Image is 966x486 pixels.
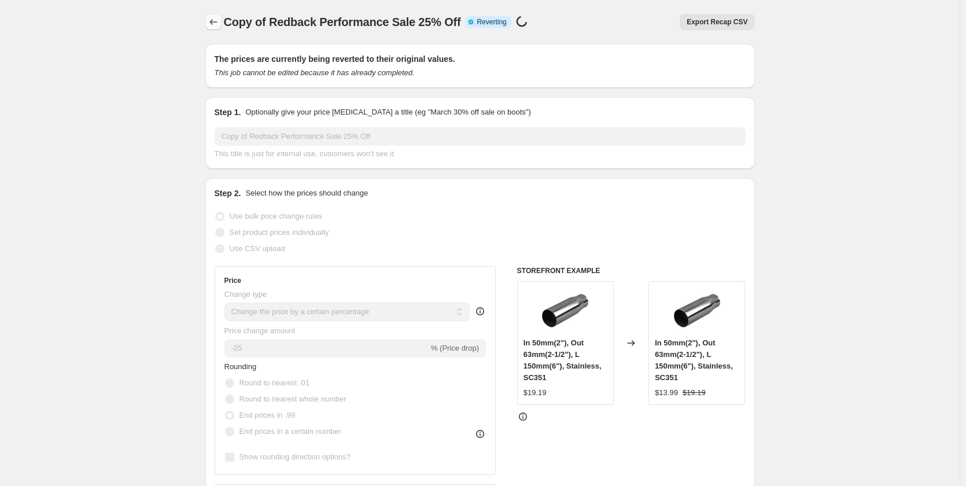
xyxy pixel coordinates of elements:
span: Round to nearest whole number [239,395,346,403]
div: help [474,305,486,317]
img: z220_f620c8c5-6fa1-46ee-9ce4-91e89fce9f31_80x.jpg [542,288,588,334]
button: Price change jobs [205,14,222,30]
span: Show rounding direction options? [239,452,351,461]
span: Rounding [224,362,257,371]
span: This title is just for internal use, customers won't see it [215,149,394,158]
h6: STOREFRONT EXAMPLE [517,266,746,275]
span: In 50mm(2"), Out 63mm(2-1/2"), L 150mm(6"), Stainless, SC351 [655,338,733,382]
input: -15 [224,339,429,358]
strike: $19.19 [683,387,706,399]
div: $13.99 [655,387,678,399]
span: % (Price drop) [431,344,479,352]
span: In 50mm(2"), Out 63mm(2-1/2"), L 150mm(6"), Stainless, SC351 [523,338,602,382]
span: Price change amount [224,326,296,335]
span: Use bulk price change rules [230,212,322,220]
span: Change type [224,290,267,299]
p: Select how the prices should change [245,187,368,199]
h2: Step 2. [215,187,241,199]
div: $19.19 [523,387,547,399]
h2: Step 1. [215,106,241,118]
span: Round to nearest .01 [239,378,309,387]
span: End prices in .99 [239,411,296,419]
span: Reverting [477,17,506,27]
i: This job cannot be edited because it has already completed. [215,68,415,77]
span: End prices in a certain number [239,427,341,436]
button: Export Recap CSV [680,14,754,30]
span: Copy of Redback Performance Sale 25% Off [224,16,461,28]
span: Export Recap CSV [687,17,747,27]
input: 30% off holiday sale [215,127,746,146]
span: Set product prices individually [230,228,329,237]
img: z220_f620c8c5-6fa1-46ee-9ce4-91e89fce9f31_80x.jpg [674,288,720,334]
p: Optionally give your price [MEDICAL_DATA] a title (eg "March 30% off sale on boots") [245,106,530,118]
h2: The prices are currently being reverted to their original values. [215,53,746,65]
h3: Price [224,276,241,285]
span: Use CSV upload [230,244,285,253]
